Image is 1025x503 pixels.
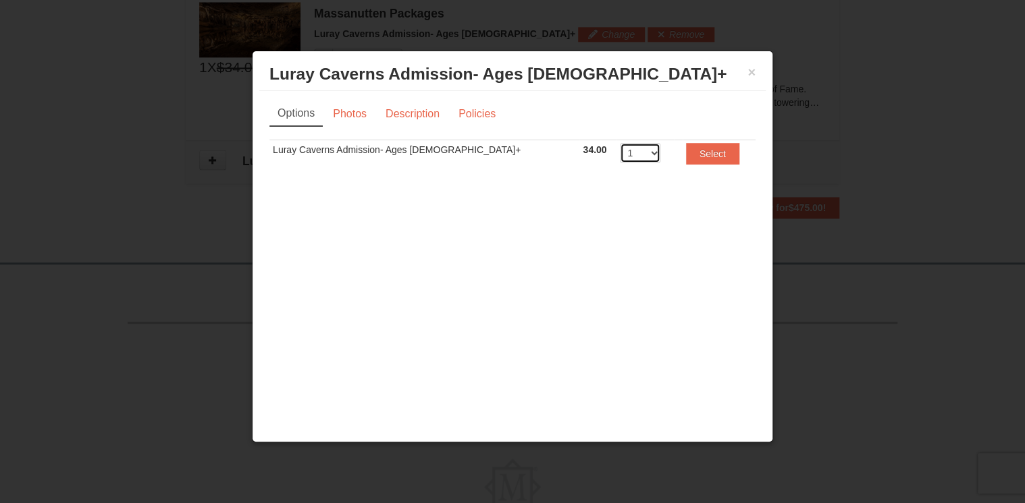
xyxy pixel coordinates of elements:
[269,65,727,83] span: Luray Caverns Admission- Ages [DEMOGRAPHIC_DATA]+
[269,101,323,127] a: Options
[583,144,606,155] span: 34.00
[377,101,448,127] a: Description
[747,65,756,79] button: ×
[686,143,739,165] button: Select
[324,101,375,127] a: Photos
[450,101,504,127] a: Policies
[269,140,579,173] td: Luray Caverns Admission- Ages [DEMOGRAPHIC_DATA]+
